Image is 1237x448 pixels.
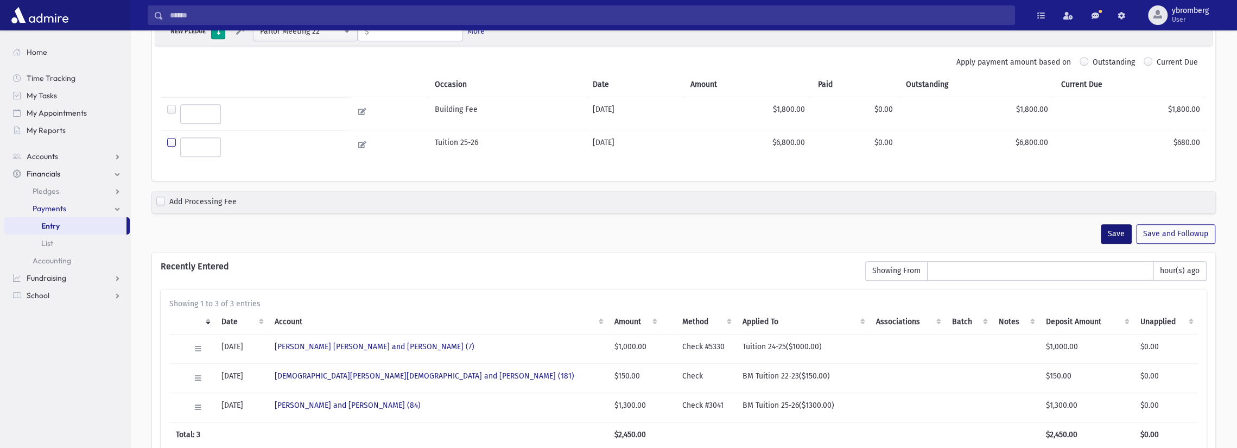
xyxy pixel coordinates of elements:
th: Associations: activate to sort column ascending [870,310,945,335]
td: [DATE] [215,334,268,363]
td: Check #5330 [676,334,736,363]
a: Pledges [4,182,130,200]
th: Occasion [428,72,586,97]
td: $150.00 [1039,363,1133,393]
span: $ [358,22,369,42]
span: My Tasks [27,91,57,100]
td: BM Tuition 25-26($1300.00) [736,393,870,422]
a: Payments [4,200,130,217]
th: Date [586,72,683,97]
td: $0.00 [1133,363,1198,393]
th: Unapplied: activate to sort column ascending [1133,310,1198,335]
span: hour(s) ago [1153,261,1207,281]
th: Current Due [1055,72,1207,97]
td: [DATE] [586,130,683,163]
span: Fundraising [27,273,66,283]
a: Entry [4,217,126,235]
td: BM Tuition 22-23($150.00) [736,363,870,393]
a: School [4,287,130,304]
th: Date: activate to sort column ascending [215,310,268,335]
td: $680.00 [1055,130,1207,163]
span: Time Tracking [27,73,75,83]
span: List [41,238,53,248]
a: My Appointments [4,104,130,122]
a: Accounting [4,252,130,269]
div: Showing 1 to 3 of 3 entries [169,298,1198,310]
span: Accounts [27,152,58,161]
button: Save [1101,224,1132,244]
span: User [1172,15,1209,24]
td: [DATE] [215,363,268,393]
td: $1,300.00 [608,393,662,422]
a: [DEMOGRAPHIC_DATA][PERSON_NAME][DEMOGRAPHIC_DATA] and [PERSON_NAME] (181) [275,371,574,381]
th: Amount: activate to sort column ascending [608,310,662,335]
th: Notes: activate to sort column ascending [992,310,1039,335]
a: Financials [4,165,130,182]
a: [PERSON_NAME] [PERSON_NAME] and [PERSON_NAME] (7) [275,342,474,351]
td: $1,300.00 [1039,393,1133,422]
span: Pledges [33,186,59,196]
a: Home [4,43,130,61]
a: Accounts [4,148,130,165]
td: Tuition 25-26 [428,130,586,163]
td: $0.00 [811,97,899,130]
td: $1,800.00 [683,97,811,130]
td: [DATE] [586,97,683,130]
img: AdmirePro [9,4,71,26]
span: School [27,291,49,300]
span: My Reports [27,125,66,135]
div: Parlor Meeting 22 [260,26,342,37]
div: NEW PLEDGE [167,26,209,36]
button: Save and Followup [1136,224,1215,244]
td: $1,000.00 [608,334,662,363]
td: $1,800.00 [899,97,1055,130]
a: [PERSON_NAME] and [PERSON_NAME] (84) [275,401,421,410]
a: Time Tracking [4,70,130,87]
span: Home [27,47,47,57]
span: Payments [33,204,66,213]
span: Entry [41,221,60,231]
th: Amount [683,72,811,97]
th: $2,450.00 [1039,422,1133,447]
td: $6,800.00 [683,130,811,163]
td: Tuition 24-25($1000.00) [736,334,870,363]
span: Showing From [865,261,928,281]
td: Check [676,363,736,393]
span: Accounting [33,256,71,266]
td: Building Fee [428,97,586,130]
td: $150.00 [608,363,662,393]
td: $0.00 [1133,393,1198,422]
td: Check #3041 [676,393,736,422]
button: Parlor Meeting 22 [253,22,358,41]
td: $6,800.00 [899,130,1055,163]
a: My Reports [4,122,130,139]
td: $1,800.00 [1055,97,1207,130]
label: Current Due [1157,56,1198,72]
label: Apply payment amount based on [956,56,1071,68]
a: More [467,26,485,37]
span: ybromberg [1172,7,1209,15]
input: Search [163,5,1014,25]
th: Method: activate to sort column ascending [676,310,736,335]
th: Outstanding [899,72,1055,97]
span: Financials [27,169,60,179]
a: My Tasks [4,87,130,104]
th: $2,450.00 [608,422,662,447]
span: My Appointments [27,108,87,118]
th: Batch: activate to sort column ascending [945,310,992,335]
th: Total: 3 [169,422,268,447]
td: [DATE] [215,393,268,422]
a: Fundraising [4,269,130,287]
td: $0.00 [1133,334,1198,363]
a: List [4,235,130,252]
td: $0.00 [811,130,899,163]
h6: Recently Entered [161,261,854,272]
label: Add Processing Fee [169,196,237,209]
th: Deposit Amount: activate to sort column ascending [1039,310,1133,335]
td: $1,000.00 [1039,334,1133,363]
th: Paid [811,72,899,97]
th: Applied To: activate to sort column ascending [736,310,870,335]
th: Account: activate to sort column ascending [268,310,608,335]
label: Outstanding [1093,56,1135,72]
th: $0.00 [1133,422,1198,447]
